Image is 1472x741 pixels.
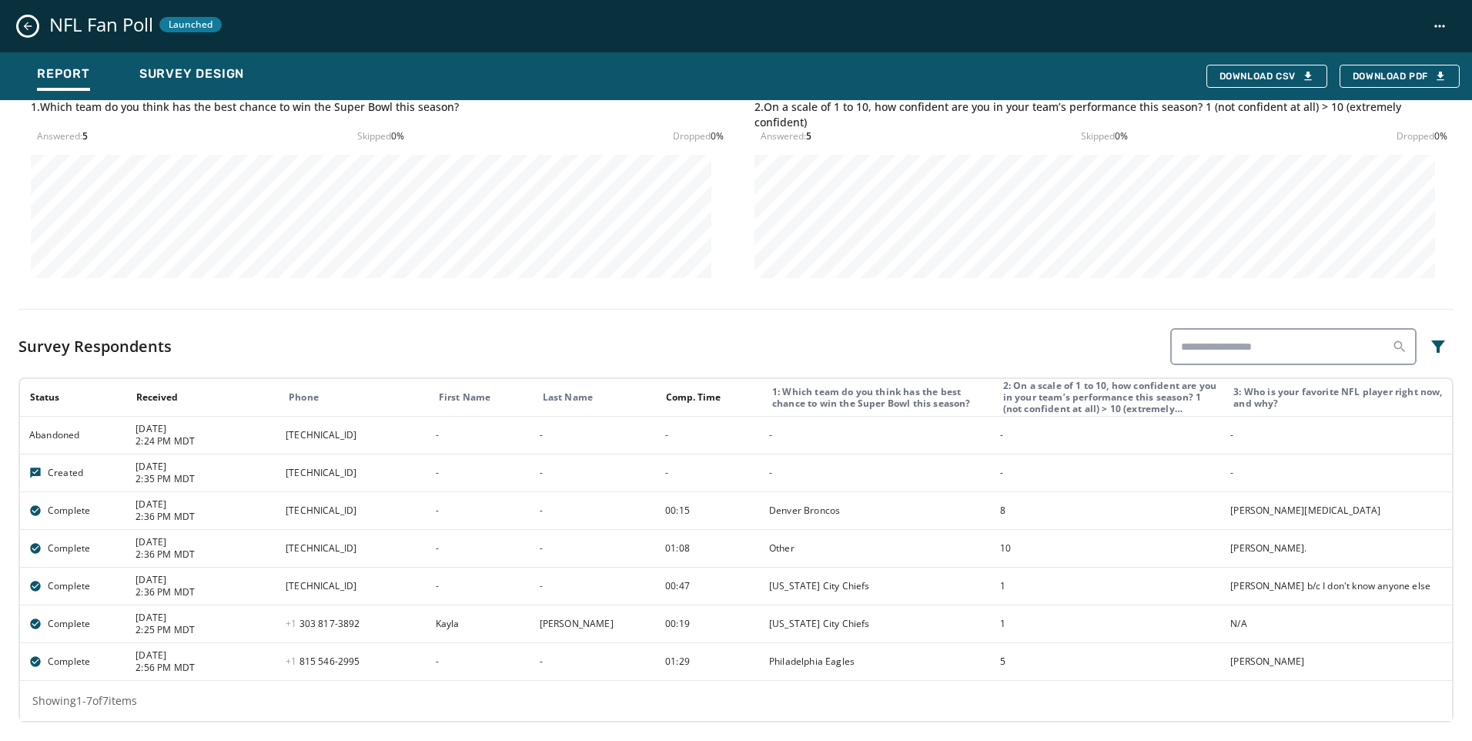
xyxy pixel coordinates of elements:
[656,454,760,491] td: -
[1230,542,1451,555] div: [PERSON_NAME].
[656,416,760,454] td: -
[135,435,276,448] span: 2:24 PM MDT
[1003,380,1221,414] div: 2: On a scale of 1 to 10, how confident are you in your team’s performance this season? 1 (not co...
[427,605,530,642] td: Kayla
[1426,12,1454,40] button: NFL Fan Poll action menu
[530,454,656,491] td: -
[1206,65,1327,88] button: Download CSV
[391,129,404,142] span: 0 %
[289,391,426,404] div: Phone
[1230,429,1451,441] div: -
[276,454,427,491] td: [TECHNICAL_ID]
[530,416,656,454] td: -
[135,662,276,674] span: 2:56 PM MDT
[530,529,656,567] td: -
[48,542,90,555] span: Complete
[806,129,811,142] span: 5
[530,605,656,642] td: [PERSON_NAME]
[1000,542,1221,555] div: 10
[427,491,530,529] td: -
[135,548,276,561] span: 2:36 PM MDT
[427,416,530,454] td: -
[1230,580,1451,592] div: [PERSON_NAME] b/c I don't know anyone else
[29,429,79,441] span: Abandoned
[769,505,990,517] div: Denver Broncos
[769,580,990,592] div: [US_STATE] City Chiefs
[135,624,276,636] span: 2:25 PM MDT
[169,18,212,31] span: Launched
[1434,129,1447,142] span: 0 %
[769,542,990,555] div: Other
[1000,467,1221,479] div: -
[48,505,90,517] span: Complete
[1340,65,1460,88] button: Download PDF
[135,586,276,598] span: 2:36 PM MDT
[1230,618,1451,630] div: N/A
[48,467,83,479] span: Created
[135,574,276,586] span: [DATE]
[439,391,530,404] div: First Name
[1000,580,1221,592] div: 1
[772,386,990,409] div: 1: Which team do you think has the best chance to win the Super Bowl this season?
[530,642,656,680] td: -
[276,491,427,529] td: [TECHNICAL_ID]
[25,59,102,94] button: Report
[32,693,137,708] span: Showing 1 - 7 of 7 items
[769,618,990,630] div: [US_STATE] City Chiefs
[37,130,88,142] div: Answered:
[1000,618,1221,630] div: 1
[82,129,88,142] span: 5
[754,99,1441,130] h4: 2 . On a scale of 1 to 10, how confident are you in your team’s performance this season? 1 (not c...
[276,416,427,454] td: [TECHNICAL_ID]
[286,617,360,630] span: 303 817 - 3892
[660,385,727,410] button: Sort by [object Object]
[1230,467,1451,479] div: -
[135,511,276,523] span: 2:36 PM MDT
[286,655,299,668] span: +1
[48,580,90,592] span: Complete
[276,529,427,567] td: [TECHNICAL_ID]
[1230,655,1451,668] div: [PERSON_NAME]
[357,130,404,142] div: Skipped
[1219,70,1314,82] div: Download CSV
[761,130,811,142] div: Answered:
[37,66,90,82] span: Report
[1233,386,1451,409] div: 3: Who is your favorite NFL player right now, and why?
[1115,129,1128,142] span: 0 %
[1081,130,1128,142] div: Skipped
[656,567,760,605] td: 00:47
[135,423,276,435] span: [DATE]
[12,12,502,29] body: Rich Text Area
[656,605,760,642] td: 00:19
[769,429,990,441] div: -
[1423,331,1454,362] button: Filters menu
[135,612,276,624] span: [DATE]
[530,567,656,605] td: -
[1000,505,1221,517] div: 8
[1000,429,1221,441] div: -
[286,655,360,668] span: 815 546 - 2995
[135,536,276,548] span: [DATE]
[711,129,724,142] span: 0 %
[135,649,276,662] span: [DATE]
[656,491,760,529] td: 00:15
[135,473,276,485] span: 2:35 PM MDT
[48,618,90,630] span: Complete
[276,567,427,605] td: [TECHNICAL_ID]
[1230,505,1451,517] div: [PERSON_NAME][MEDICAL_DATA]
[427,567,530,605] td: -
[427,642,530,680] td: -
[48,655,90,668] span: Complete
[135,461,276,473] span: [DATE]
[673,130,724,142] div: Dropped
[135,498,276,511] span: [DATE]
[530,491,656,529] td: -
[427,529,530,567] td: -
[139,66,244,82] span: Survey Design
[769,655,990,668] div: Philadelphia Eagles
[1000,655,1221,668] div: 5
[130,385,184,410] button: Sort by [object Object]
[31,99,459,130] h4: 1 . Which team do you think has the best chance to win the Super Bowl this season?
[49,12,153,37] span: NFL Fan Poll
[24,385,65,410] button: Sort by [object Object]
